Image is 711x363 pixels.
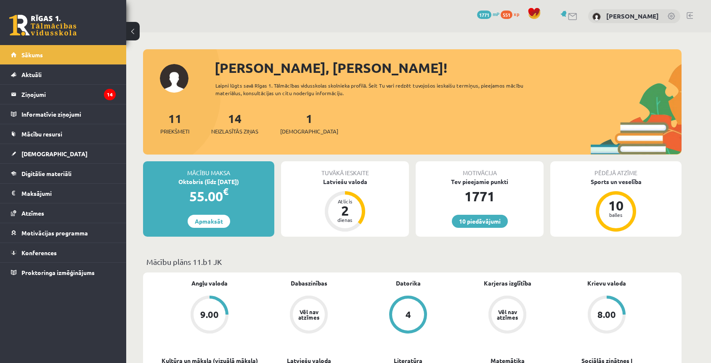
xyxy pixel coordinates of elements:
[11,104,116,124] a: Informatīvie ziņojumi
[160,296,259,335] a: 9.00
[11,243,116,262] a: Konferences
[191,279,228,288] a: Angļu valoda
[146,256,678,267] p: Mācību plāns 11.b1 JK
[332,204,358,217] div: 2
[21,249,57,256] span: Konferences
[21,104,116,124] legend: Informatīvie ziņojumi
[416,186,544,206] div: 1771
[358,296,458,335] a: 4
[11,124,116,144] a: Mācību resursi
[603,212,629,217] div: balles
[493,11,499,17] span: mP
[215,82,539,97] div: Laipni lūgts savā Rīgas 1. Tālmācības vidusskolas skolnieka profilā. Šeit Tu vari redzēt tuvojošo...
[452,215,508,228] a: 10 piedāvājumi
[291,279,327,288] a: Dabaszinības
[396,279,421,288] a: Datorika
[143,186,274,206] div: 55.00
[514,11,519,17] span: xp
[21,85,116,104] legend: Ziņojumi
[9,15,77,36] a: Rīgas 1. Tālmācības vidusskola
[501,11,512,19] span: 551
[223,185,228,198] span: €
[211,111,258,136] a: 14Neizlasītās ziņas
[477,11,491,19] span: 1771
[104,89,116,100] i: 14
[11,203,116,223] a: Atzīmes
[11,45,116,64] a: Sākums
[281,161,409,177] div: Tuvākā ieskaite
[21,130,62,138] span: Mācību resursi
[11,164,116,183] a: Digitālie materiāli
[11,263,116,282] a: Proktoringa izmēģinājums
[416,177,544,186] div: Tev pieejamie punkti
[484,279,531,288] a: Karjeras izglītība
[211,127,258,136] span: Neizlasītās ziņas
[606,12,659,20] a: [PERSON_NAME]
[592,13,601,21] img: Daniils Bille
[21,51,43,59] span: Sākums
[557,296,656,335] a: 8.00
[21,269,95,276] span: Proktoringa izmēģinājums
[259,296,358,335] a: Vēl nav atzīmes
[215,58,682,78] div: [PERSON_NAME], [PERSON_NAME]!
[332,199,358,204] div: Atlicis
[332,217,358,222] div: dienas
[297,309,321,320] div: Vēl nav atzīmes
[550,177,682,233] a: Sports un veselība 10 balles
[281,177,409,186] div: Latviešu valoda
[280,111,338,136] a: 1[DEMOGRAPHIC_DATA]
[280,127,338,136] span: [DEMOGRAPHIC_DATA]
[496,309,519,320] div: Vēl nav atzīmes
[11,184,116,203] a: Maksājumi
[188,215,230,228] a: Apmaksāt
[416,161,544,177] div: Motivācija
[21,184,116,203] legend: Maksājumi
[21,71,42,78] span: Aktuāli
[281,177,409,233] a: Latviešu valoda Atlicis 2 dienas
[160,111,189,136] a: 11Priekšmeti
[11,144,116,163] a: [DEMOGRAPHIC_DATA]
[587,279,626,288] a: Krievu valoda
[21,150,88,157] span: [DEMOGRAPHIC_DATA]
[160,127,189,136] span: Priekšmeti
[550,177,682,186] div: Sports un veselība
[550,161,682,177] div: Pēdējā atzīme
[21,229,88,237] span: Motivācijas programma
[406,310,411,319] div: 4
[143,161,274,177] div: Mācību maksa
[597,310,616,319] div: 8.00
[21,209,44,217] span: Atzīmes
[458,296,557,335] a: Vēl nav atzīmes
[11,223,116,243] a: Motivācijas programma
[200,310,219,319] div: 9.00
[603,199,629,212] div: 10
[477,11,499,17] a: 1771 mP
[21,170,72,177] span: Digitālie materiāli
[501,11,523,17] a: 551 xp
[11,85,116,104] a: Ziņojumi14
[11,65,116,84] a: Aktuāli
[143,177,274,186] div: Oktobris (līdz [DATE])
